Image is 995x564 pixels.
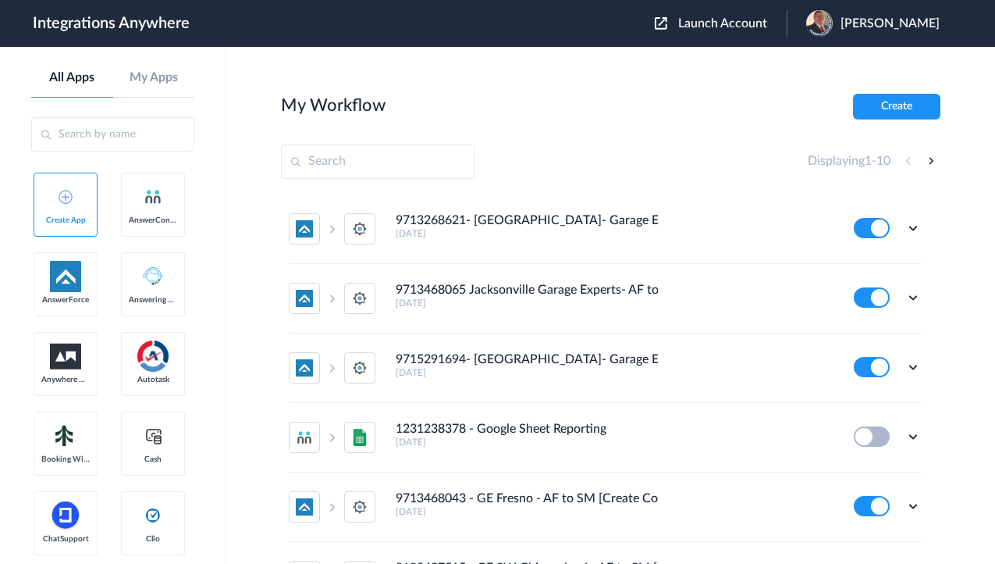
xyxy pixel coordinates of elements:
span: Cash [129,455,177,464]
img: af-app-logo.svg [50,261,81,292]
img: clio-logo.svg [144,506,162,525]
button: Create [853,94,940,120]
img: Setmore_Logo.svg [50,422,81,450]
span: 1 [865,155,872,167]
img: answerconnect-logo.svg [144,187,162,206]
img: Answering_service.png [137,261,169,292]
h2: My Workflow [281,95,386,116]
h4: 9713268621- [GEOGRAPHIC_DATA]- Garage Experts AF to SM [396,213,658,228]
span: [PERSON_NAME] [840,16,940,31]
img: launch-acct-icon.svg [655,17,667,30]
span: Clio [129,534,177,544]
img: aww.png [50,344,81,369]
span: ChatSupport [41,534,90,544]
span: AnswerConnect [129,216,177,225]
a: My Apps [113,70,195,85]
img: autotask.png [137,341,169,372]
span: Anywhere Works [41,375,90,384]
h5: [DATE] [396,367,833,378]
h4: 1231238378 - Google Sheet Reporting [396,422,606,437]
img: cash-logo.svg [144,427,163,445]
img: jason-pledge-people.PNG [806,10,833,37]
span: Launch Account [678,17,767,30]
h4: Displaying - [808,154,890,169]
span: AnswerForce [41,295,90,305]
h4: 9713468043 - GE Fresno - AF to SM [Create Contact] [396,491,658,506]
h5: [DATE] [396,298,833,309]
h5: [DATE] [396,228,833,239]
img: add-icon.svg [59,190,73,204]
a: All Apps [31,70,113,85]
h5: [DATE] [396,506,833,517]
h4: 9715291694- [GEOGRAPHIC_DATA]- Garage Experts [PERSON_NAME] [396,352,658,367]
span: 10 [876,155,890,167]
span: Create App [41,216,90,225]
span: Booking Widget [41,455,90,464]
h1: Integrations Anywhere [33,14,190,33]
input: Search [281,145,474,179]
input: Search by name [31,117,194,152]
h5: [DATE] [396,437,833,448]
button: Launch Account [655,16,787,31]
span: Autotask [129,375,177,384]
img: chatsupport-icon.svg [50,500,81,531]
h4: 9713468065 Jacksonville Garage Experts- AF to SM [396,283,658,298]
span: Answering Service [129,295,177,305]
